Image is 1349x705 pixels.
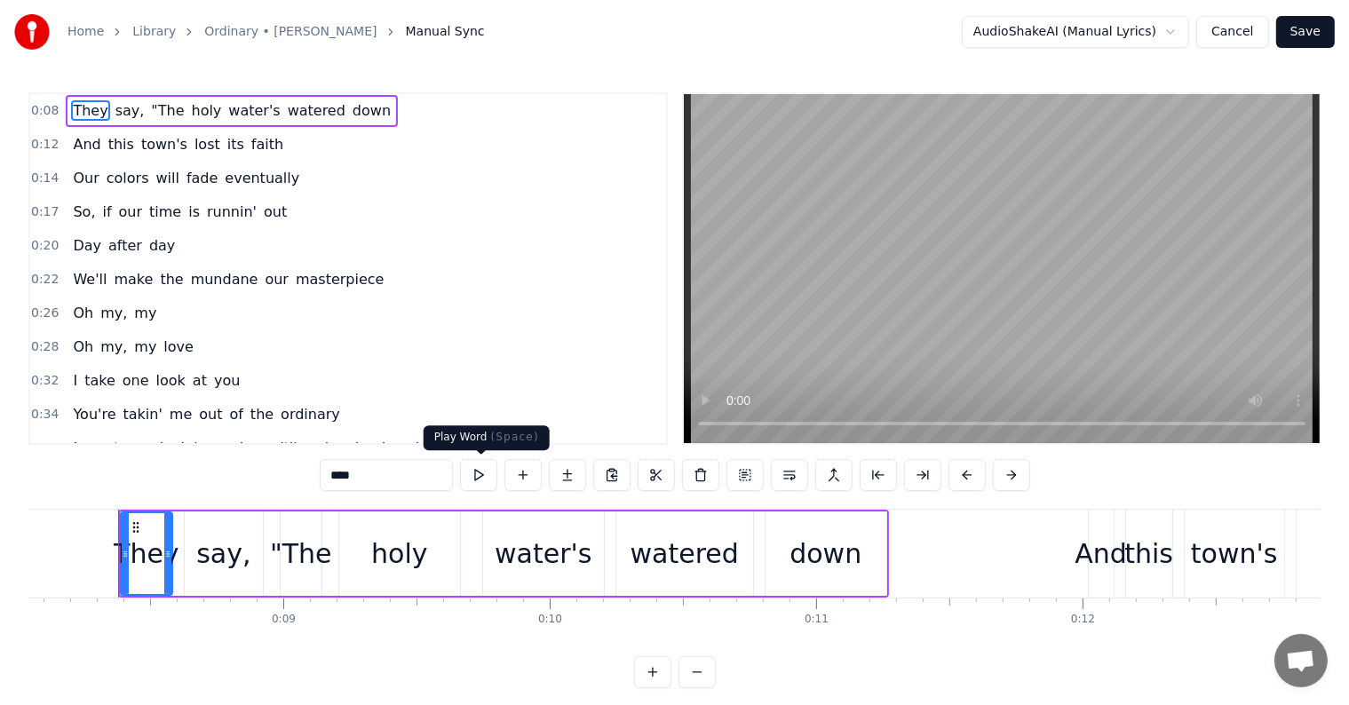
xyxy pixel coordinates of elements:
span: 0:34 [31,406,59,424]
span: my [132,337,158,357]
span: after [107,235,144,256]
span: 0:17 [31,203,59,221]
div: 0:12 [1071,613,1095,627]
a: Ordinary • [PERSON_NAME] [204,23,377,41]
span: will [155,168,181,188]
span: takin' [122,404,164,424]
button: Cancel [1196,16,1268,48]
span: and [391,438,421,458]
nav: breadcrumb [67,23,485,41]
span: down [351,100,393,121]
span: look [155,370,187,391]
span: 0:26 [31,305,59,322]
span: time [147,202,183,222]
div: town's [1191,534,1278,574]
img: youka [14,14,50,50]
span: our [263,269,290,289]
span: ( Space ) [490,431,538,443]
span: And [71,134,102,154]
span: You're [71,404,117,424]
span: make [112,269,155,289]
span: we're [303,438,345,458]
span: Oh [71,303,95,323]
span: is [186,202,202,222]
span: watered [286,100,347,121]
div: And [1075,534,1128,574]
span: 0:28 [31,338,59,356]
span: its [226,134,246,154]
div: Play Word [424,425,550,450]
span: one [121,370,151,391]
span: fade [185,168,219,188]
span: 0:12 [31,136,59,154]
span: faith [250,134,285,154]
span: Oh [71,337,95,357]
span: We'll [71,269,108,289]
span: 0:14 [31,170,59,187]
span: me [168,404,194,424]
div: down [790,534,861,574]
span: So, [71,202,97,222]
span: take [83,370,117,391]
span: my, [99,303,129,323]
span: 0:20 [31,237,59,255]
span: if [100,202,113,222]
button: Save [1276,16,1335,48]
div: water's [495,534,591,574]
a: Open chat [1274,634,1328,687]
span: you [124,438,154,458]
span: Manual Sync [406,23,485,41]
span: colors [105,168,151,188]
a: Library [132,23,176,41]
div: 0:11 [805,613,829,627]
span: of [227,404,244,424]
span: holy [190,100,224,121]
span: "The [149,100,186,121]
span: runnin' [205,202,258,222]
span: eventually [223,168,301,188]
span: you [212,370,242,391]
span: 0:22 [31,271,59,289]
div: 0:09 [272,613,296,627]
span: down [233,438,274,458]
span: out [262,202,289,222]
div: 0:10 [538,613,562,627]
span: say, [114,100,147,121]
span: our [117,202,145,222]
span: Our [71,168,100,188]
span: 0:32 [31,372,59,390]
span: the [249,404,275,424]
div: this [1124,534,1173,574]
span: I [71,370,79,391]
div: They [114,534,179,574]
span: my, [99,337,129,357]
span: love [162,337,195,357]
div: "The [270,534,332,574]
span: lost [193,134,222,154]
span: want [83,438,121,458]
span: mundane [189,269,260,289]
span: masterpiece [294,269,386,289]
span: this [107,134,136,154]
div: holy [371,534,427,574]
span: They [71,100,109,121]
span: my [132,303,158,323]
a: Home [67,23,104,41]
div: 0:08 [5,613,29,627]
span: out [197,404,224,424]
span: I [71,438,79,458]
span: ordinary [279,404,342,424]
span: town's [139,134,189,154]
span: day [147,235,177,256]
div: say, [196,534,250,574]
span: 'til [278,438,299,458]
div: watered [631,534,739,574]
span: the [158,269,185,289]
span: 0:08 [31,102,59,120]
span: layin' [158,438,200,458]
span: Day [71,235,103,256]
span: dead [348,438,387,458]
span: me [203,438,229,458]
span: 0:38 [31,440,59,457]
span: water's [226,100,282,121]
